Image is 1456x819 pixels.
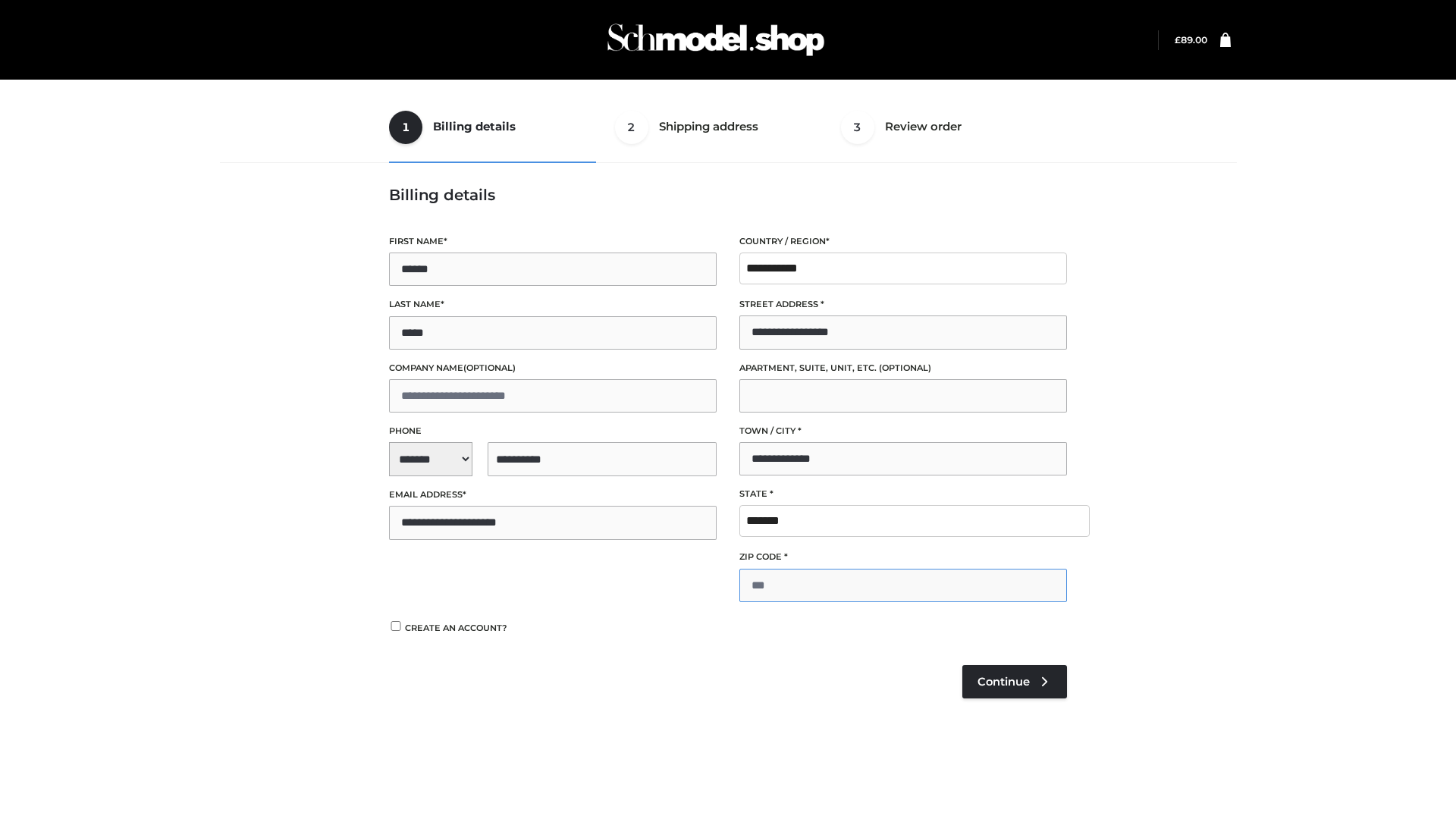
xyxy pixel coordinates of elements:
bdi: 89.00 [1175,34,1207,45]
label: Street address [739,297,1067,312]
label: Apartment, suite, unit, etc. [739,361,1067,375]
input: Create an account? [389,621,403,631]
span: Continue [977,675,1030,689]
span: (optional) [463,362,516,373]
span: £ [1175,34,1181,45]
label: Email address [389,488,717,502]
a: £89.00 [1175,34,1207,45]
a: Continue [962,665,1067,698]
label: State [739,487,1067,501]
label: Last name [389,297,717,312]
label: Phone [389,424,717,438]
label: First name [389,234,717,249]
label: ZIP Code [739,550,1067,564]
h3: Billing details [389,186,1067,204]
img: Schmodel Admin 964 [602,10,830,70]
span: (optional) [879,362,931,373]
label: Country / Region [739,234,1067,249]
label: Town / City [739,424,1067,438]
span: Create an account? [405,623,507,633]
label: Company name [389,361,717,375]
